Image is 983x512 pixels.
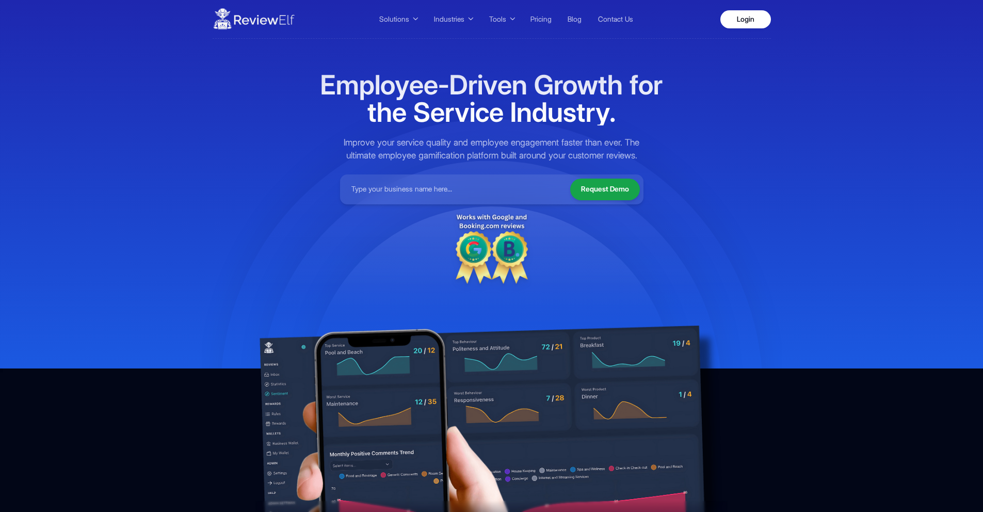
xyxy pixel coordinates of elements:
[562,12,587,26] a: Blog
[428,11,478,27] button: Industries
[720,10,771,28] a: Login
[379,14,409,25] span: Solutions
[340,136,643,162] p: Improve your service quality and employee engagement faster than ever. The ultimate employee gami...
[434,14,464,25] span: Industries
[373,11,423,27] button: Solutions
[570,179,640,200] button: Request Demo
[592,12,638,26] a: Contact Us
[318,71,665,125] h1: Employee-Driven Growth for the Service Industry.
[525,12,557,26] a: Pricing
[344,178,563,201] input: Type your business name here...
[483,11,520,27] button: Tools
[456,212,528,284] img: Discount tag
[213,5,295,34] img: ReviewElf Logo
[489,14,506,25] span: Tools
